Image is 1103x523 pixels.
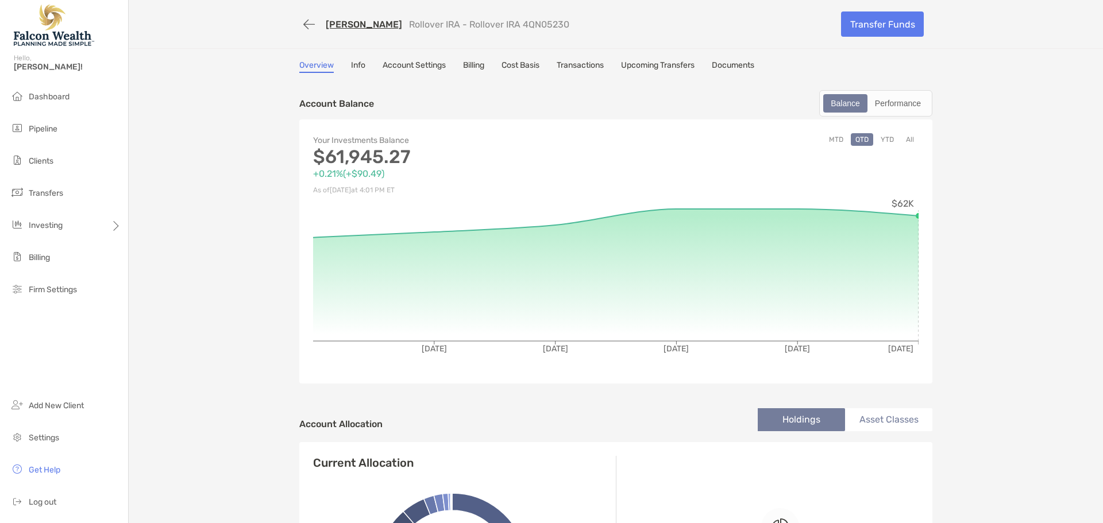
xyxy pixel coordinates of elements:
[463,60,484,73] a: Billing
[422,344,447,354] tspan: [DATE]
[10,398,24,412] img: add_new_client icon
[351,60,365,73] a: Info
[712,60,754,73] a: Documents
[785,344,810,354] tspan: [DATE]
[29,124,57,134] span: Pipeline
[10,494,24,508] img: logout icon
[29,465,60,475] span: Get Help
[299,60,334,73] a: Overview
[29,188,63,198] span: Transfers
[29,433,59,443] span: Settings
[29,92,70,102] span: Dashboard
[543,344,568,354] tspan: [DATE]
[876,133,898,146] button: YTD
[502,60,539,73] a: Cost Basis
[29,497,56,507] span: Log out
[851,133,873,146] button: QTD
[299,96,374,111] p: Account Balance
[409,19,569,30] p: Rollover IRA - Rollover IRA 4QN05230
[313,166,616,181] p: +0.21% ( +$90.49 )
[824,133,848,146] button: MTD
[313,456,414,470] h4: Current Allocation
[313,133,616,148] p: Your Investments Balance
[299,419,383,429] h4: Account Allocation
[901,133,919,146] button: All
[10,121,24,135] img: pipeline icon
[845,408,932,431] li: Asset Classes
[10,218,24,231] img: investing icon
[10,430,24,444] img: settings icon
[10,89,24,103] img: dashboard icon
[888,344,913,354] tspan: [DATE]
[10,250,24,264] img: billing icon
[14,5,94,46] img: Falcon Wealth Planning Logo
[313,150,616,164] p: $61,945.27
[557,60,604,73] a: Transactions
[14,62,121,72] span: [PERSON_NAME]!
[10,185,24,199] img: transfers icon
[892,198,914,209] tspan: $62K
[621,60,695,73] a: Upcoming Transfers
[313,183,616,197] p: As of [DATE] at 4:01 PM ET
[819,90,932,117] div: segmented control
[326,19,402,30] a: [PERSON_NAME]
[664,344,689,354] tspan: [DATE]
[10,282,24,296] img: firm-settings icon
[29,401,84,410] span: Add New Client
[869,95,927,111] div: Performance
[29,156,53,166] span: Clients
[29,253,50,262] span: Billing
[383,60,446,73] a: Account Settings
[29,285,77,295] span: Firm Settings
[758,408,845,431] li: Holdings
[10,153,24,167] img: clients icon
[29,220,63,230] span: Investing
[10,462,24,476] img: get-help icon
[824,95,866,111] div: Balance
[841,11,924,37] a: Transfer Funds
